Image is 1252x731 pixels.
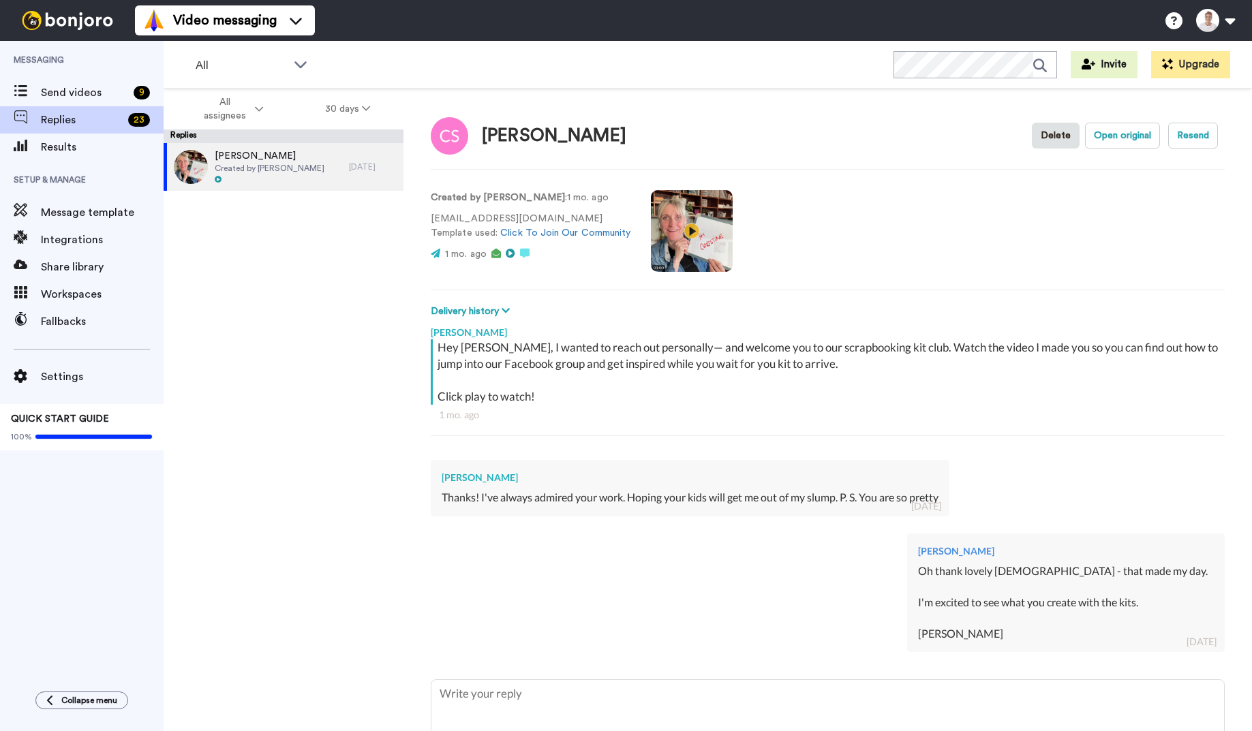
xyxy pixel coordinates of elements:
[431,191,630,205] p: : 1 mo. ago
[1168,123,1218,149] button: Resend
[134,86,150,99] div: 9
[215,149,324,163] span: [PERSON_NAME]
[215,163,324,174] span: Created by [PERSON_NAME]
[41,139,164,155] span: Results
[41,84,128,101] span: Send videos
[143,10,165,31] img: vm-color.svg
[173,11,277,30] span: Video messaging
[11,414,109,424] span: QUICK START GUIDE
[349,161,397,172] div: [DATE]
[911,499,941,513] div: [DATE]
[918,544,1214,558] div: [PERSON_NAME]
[196,57,287,74] span: All
[164,143,403,191] a: [PERSON_NAME]Created by [PERSON_NAME][DATE]
[431,117,468,155] img: Image of Christine Secord
[35,691,128,709] button: Collapse menu
[431,304,514,319] button: Delivery history
[164,129,403,143] div: Replies
[41,112,123,128] span: Replies
[445,249,487,259] span: 1 mo. ago
[16,11,119,30] img: bj-logo-header-white.svg
[431,212,630,240] p: [EMAIL_ADDRESS][DOMAIN_NAME] Template used:
[439,408,1217,422] div: 1 mo. ago
[1151,51,1230,78] button: Upgrade
[1071,51,1138,78] button: Invite
[41,259,164,275] span: Share library
[41,204,164,221] span: Message template
[41,232,164,248] span: Integrations
[41,313,164,330] span: Fallbacks
[500,228,630,238] a: Click To Join Our Community
[294,97,401,121] button: 30 days
[482,126,626,146] div: [PERSON_NAME]
[1032,123,1080,149] button: Delete
[431,193,565,202] strong: Created by [PERSON_NAME]
[197,95,252,123] span: All assignees
[174,150,208,184] img: f16198ce-afba-47c1-88dd-81d5091bf222-thumb.jpg
[166,90,294,128] button: All assignees
[41,369,164,385] span: Settings
[128,113,150,127] div: 23
[1085,123,1160,149] button: Open original
[918,563,1214,641] div: Oh thank lovely [DEMOGRAPHIC_DATA] - that made my day. I'm excited to see what you create with th...
[438,339,1221,405] div: Hey [PERSON_NAME], I wanted to reach out personally— and welcome you to our scrapbooking kit club...
[442,490,938,506] div: Thanks! I've always admired your work. Hoping your kids will get me out of my slump. P. S. You ar...
[1187,635,1217,649] div: [DATE]
[442,471,938,484] div: [PERSON_NAME]
[61,695,117,706] span: Collapse menu
[41,286,164,302] span: Workspaces
[431,319,1225,339] div: [PERSON_NAME]
[11,431,32,442] span: 100%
